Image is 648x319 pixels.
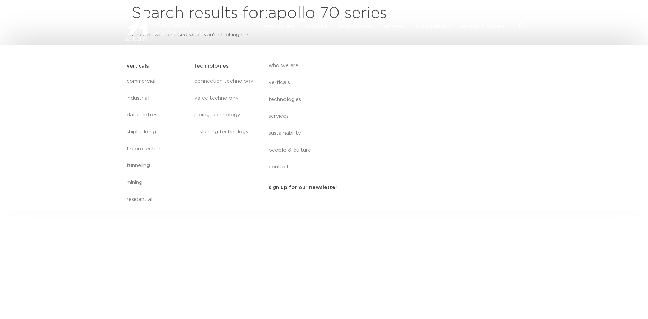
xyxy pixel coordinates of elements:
[127,174,188,191] a: mining
[127,73,188,90] a: commercial
[269,125,392,142] a: sustainability
[127,191,188,208] a: residential
[127,61,149,72] h5: verticals
[269,57,392,74] a: who we are
[269,182,337,193] h5: sign up for our newsletter
[127,140,188,157] a: fireprotection
[305,12,327,40] a: verticals
[127,157,188,174] a: tunneling
[264,12,505,40] nav: Menu
[416,12,450,40] a: sustainability
[127,90,188,107] a: industrial
[383,12,405,40] a: services
[338,12,373,40] a: technologies
[194,107,255,124] a: piping technology
[194,90,255,107] a: valve technology
[194,73,255,90] a: connection technology
[269,108,392,125] a: services
[264,12,294,40] a: who we are
[127,124,188,140] a: shipbuilding
[269,57,392,176] nav: Menu
[127,107,188,124] a: datacentres
[269,142,392,159] a: people & culture
[269,91,392,108] a: technologies
[269,74,392,91] a: verticals
[194,61,229,72] h5: technologies
[194,73,255,140] nav: Menu
[127,73,188,208] nav: Menu
[269,159,392,176] a: contact
[461,12,505,40] a: people & culture
[194,124,255,140] a: fastening technology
